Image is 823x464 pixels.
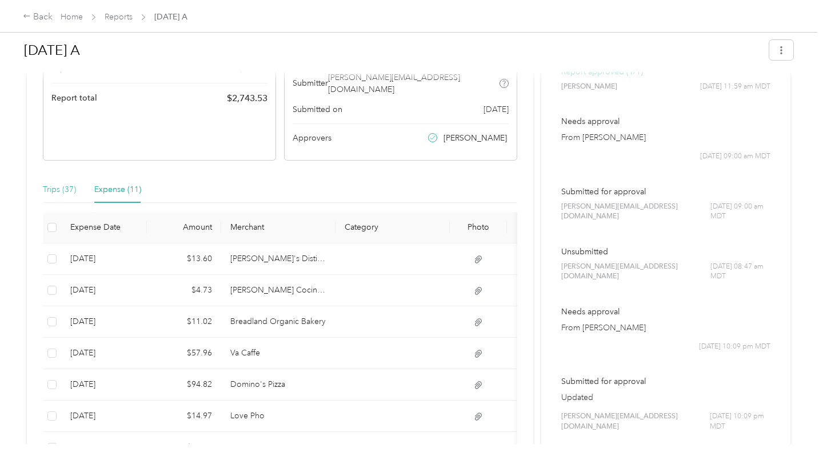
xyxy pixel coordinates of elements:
td: $94.82 [147,369,221,401]
td: 7-11-2025 [61,275,147,306]
div: Expense (11) [94,183,141,196]
span: [DATE] 10:09 pm MDT [710,411,770,431]
td: 7-10-2025 [61,369,147,401]
td: $57.96 [147,338,221,369]
td: Fn’za [221,432,335,463]
div: Back [23,10,53,24]
td: $4.73 [147,275,221,306]
td: Domino's Pizza [221,369,335,401]
span: Report total [51,92,97,104]
span: [PERSON_NAME][EMAIL_ADDRESS][DOMAIN_NAME] [561,411,710,431]
span: $ 2,743.53 [227,91,267,105]
span: [DATE] 11:59 am MDT [700,82,770,92]
span: [PERSON_NAME][EMAIL_ADDRESS][DOMAIN_NAME] [561,262,710,282]
td: Luna Cocina Mexicana [221,275,335,306]
th: Expense Date [61,212,147,243]
td: 7-9-2025 [61,432,147,463]
th: Amount [147,212,221,243]
iframe: Everlance-gr Chat Button Frame [759,400,823,464]
td: 7-11-2025 [61,306,147,338]
td: $36.00 [147,432,221,463]
td: Va Caffe [221,338,335,369]
td: Shiddy's Distilling [221,243,335,275]
span: [PERSON_NAME][EMAIL_ADDRESS][DOMAIN_NAME] [328,71,498,95]
p: Submitted for approval [561,375,770,387]
p: Updated [561,391,770,403]
th: Category [335,212,450,243]
span: Submitter [293,77,328,89]
td: 7-11-2025 [61,243,147,275]
span: [DATE] [484,103,509,115]
td: Love Pho [221,401,335,432]
td: $13.60 [147,243,221,275]
p: Needs approval [561,306,770,318]
span: Submitted on [293,103,342,115]
span: [PERSON_NAME][EMAIL_ADDRESS][DOMAIN_NAME] [561,202,710,222]
td: $11.02 [147,306,221,338]
td: 7-10-2025 [61,338,147,369]
span: [DATE] 09:00 am MDT [700,151,770,162]
p: From [PERSON_NAME] [561,322,770,334]
td: Breadland Organic Bakery [221,306,335,338]
span: [DATE] 10:09 pm MDT [699,342,770,352]
span: [PERSON_NAME] [444,132,507,144]
p: Submitted for approval [561,186,770,198]
span: [DATE] 09:00 am MDT [710,202,770,222]
a: Reports [105,12,133,22]
span: [DATE] 08:47 am MDT [710,262,770,282]
span: [DATE] A [154,11,187,23]
th: Merchant [221,212,335,243]
p: Unsubmitted [561,246,770,258]
a: Home [61,12,83,22]
span: [PERSON_NAME] [561,82,617,92]
td: $14.97 [147,401,221,432]
p: From [PERSON_NAME] [561,131,770,143]
p: Needs approval [561,115,770,127]
span: Approvers [293,132,331,144]
th: Photo [450,212,507,243]
div: Trips (37) [43,183,76,196]
th: Notes [507,212,564,243]
td: 7-9-2025 [61,401,147,432]
h1: July 2025 A [24,37,761,64]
